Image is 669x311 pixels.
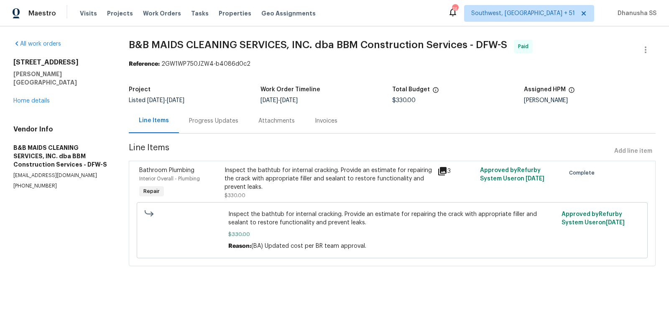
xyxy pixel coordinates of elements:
[107,9,133,18] span: Projects
[13,125,109,134] h4: Vendor Info
[13,58,109,67] h2: [STREET_ADDRESS]
[189,117,238,125] div: Progress Updates
[471,9,575,18] span: Southwest, [GEOGRAPHIC_DATA] + 51
[129,144,611,159] span: Line Items
[480,167,544,182] span: Approved by Refurby System User on
[524,87,566,93] h5: Assigned HPM
[80,9,97,18] span: Visits
[225,193,245,198] span: $330.00
[251,243,366,249] span: (BA) Updated cost per BR team approval.
[147,98,184,103] span: -
[139,167,194,173] span: Bathroom Plumbing
[432,87,439,98] span: The total cost of line items that have been proposed by Opendoor. This sum includes line items th...
[392,87,430,93] h5: Total Budget
[568,87,575,98] span: The hpm assigned to this work order.
[614,9,656,18] span: Dhanusha SS
[606,220,625,226] span: [DATE]
[562,211,625,226] span: Approved by Refurby System User on
[129,87,151,93] h5: Project
[260,98,278,103] span: [DATE]
[191,10,209,16] span: Tasks
[13,98,50,104] a: Home details
[13,182,109,190] p: [PHONE_NUMBER]
[280,98,298,103] span: [DATE]
[261,9,316,18] span: Geo Assignments
[147,98,165,103] span: [DATE]
[140,187,163,195] span: Repair
[260,87,320,93] h5: Work Order Timeline
[129,61,160,67] b: Reference:
[13,41,61,47] a: All work orders
[167,98,184,103] span: [DATE]
[13,70,109,87] h5: [PERSON_NAME][GEOGRAPHIC_DATA]
[225,166,432,191] div: Inspect the bathtub for internal cracking. Provide an estimate for repairing the crack with appro...
[13,144,109,169] h5: B&B MAIDS CLEANING SERVICES, INC. dba BBM Construction Services - DFW-S
[228,243,251,249] span: Reason:
[139,116,169,125] div: Line Items
[13,172,109,179] p: [EMAIL_ADDRESS][DOMAIN_NAME]
[392,98,416,103] span: $330.00
[129,60,656,68] div: 2GW1WP750JZW4-b4086d0c2
[569,169,598,177] span: Complete
[526,176,544,182] span: [DATE]
[139,176,200,181] span: Interior Overall - Plumbing
[452,5,458,13] div: 744
[315,117,337,125] div: Invoices
[518,42,532,51] span: Paid
[129,40,507,50] span: B&B MAIDS CLEANING SERVICES, INC. dba BBM Construction Services - DFW-S
[129,98,184,103] span: Listed
[228,230,557,239] span: $330.00
[258,117,295,125] div: Attachments
[260,98,298,103] span: -
[437,166,475,176] div: 3
[28,9,56,18] span: Maestro
[219,9,251,18] span: Properties
[524,98,656,103] div: [PERSON_NAME]
[228,210,557,227] span: Inspect the bathtub for internal cracking. Provide an estimate for repairing the crack with appro...
[143,9,181,18] span: Work Orders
